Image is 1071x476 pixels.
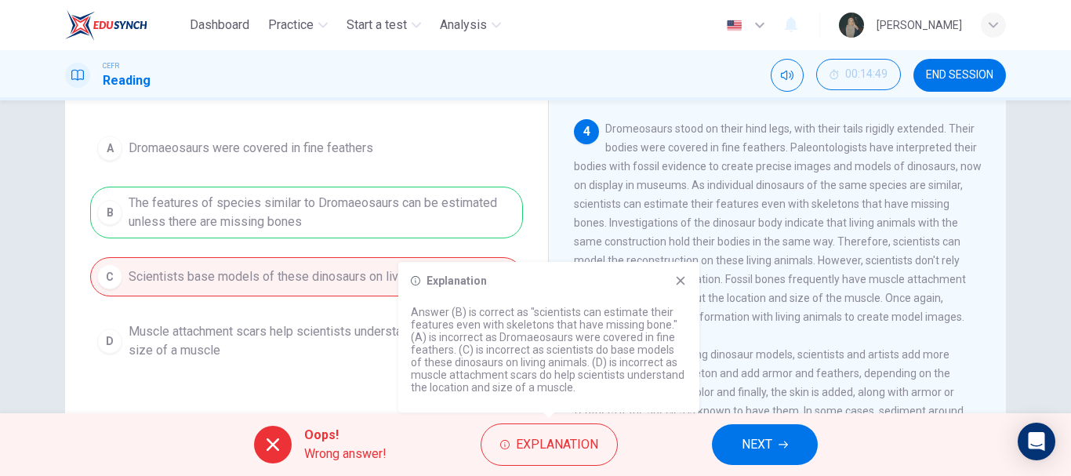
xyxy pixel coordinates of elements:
[574,119,599,144] div: 4
[411,306,687,394] p: Answer (B) is correct as "scientists can estimate their features even with skeletons that have mi...
[839,13,864,38] img: Profile picture
[926,69,993,82] span: END SESSION
[1018,423,1055,460] div: Open Intercom Messenger
[877,16,962,35] div: [PERSON_NAME]
[427,274,487,287] h6: Explanation
[845,68,888,81] span: 00:14:49
[190,16,249,35] span: Dashboard
[574,348,964,455] span: When reconstructing dinosaur models, scientists and artists add more muscle to the skeleton and a...
[816,59,901,92] div: Hide
[347,16,407,35] span: Start a test
[440,16,487,35] span: Analysis
[268,16,314,35] span: Practice
[103,60,119,71] span: CEFR
[516,434,598,456] span: Explanation
[771,59,804,92] div: Mute
[65,9,147,41] img: EduSynch logo
[574,122,982,323] span: Dromeosaurs stood on their hind legs, with their tails rigidly extended. Their bodies were covere...
[304,445,387,463] span: Wrong answer!
[304,426,387,445] span: Oops!
[742,434,772,456] span: NEXT
[724,20,744,31] img: en
[103,71,151,90] h1: Reading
